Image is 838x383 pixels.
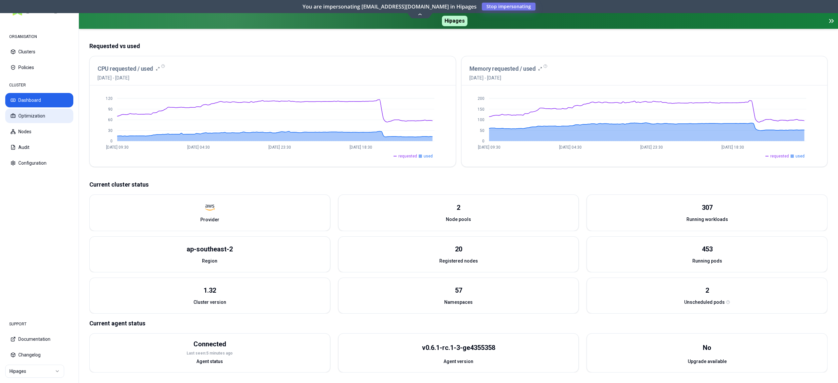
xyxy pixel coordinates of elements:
[350,145,372,150] tspan: [DATE] 18:30
[187,245,233,254] div: ap-southeast-2
[457,203,460,212] div: 2
[480,128,484,133] tspan: 50
[703,343,711,352] div: No
[106,145,129,150] tspan: [DATE] 09:30
[193,339,226,349] div: Connected
[721,145,744,150] tspan: [DATE] 18:30
[196,358,223,365] span: Agent status
[205,203,215,212] img: aws
[686,216,728,223] span: Running workloads
[442,16,467,26] span: Hipages
[5,348,73,362] button: Changelog
[108,128,113,133] tspan: 30
[444,299,473,305] span: Namespaces
[89,180,828,189] p: Current cluster status
[268,145,291,150] tspan: [DATE] 23:30
[5,109,73,123] button: Optimization
[444,358,473,365] span: Agent version
[446,216,471,223] span: Node pools
[5,45,73,59] button: Clusters
[478,96,484,101] tspan: 200
[692,258,722,264] span: Running pods
[98,64,153,73] h3: CPU requested / used
[478,107,484,112] tspan: 150
[469,75,542,81] span: [DATE] - [DATE]
[5,318,73,331] div: SUPPORT
[5,30,73,43] div: ORGANISATION
[702,203,713,212] div: 307
[5,93,73,107] button: Dashboard
[5,60,73,75] button: Policies
[455,286,462,295] div: 57
[795,154,805,159] span: used
[110,139,113,143] tspan: 0
[770,154,789,159] span: requested
[187,351,233,356] div: Last seen: 5 minutes ago
[5,140,73,155] button: Audit
[204,286,216,295] div: 1.32
[200,216,219,223] span: Provider
[640,145,663,150] tspan: [DATE] 23:30
[705,286,709,295] div: 2
[89,42,828,51] p: Requested vs used
[424,154,433,159] span: used
[702,245,713,254] div: 453
[482,139,484,143] tspan: 0
[684,299,725,305] span: Unscheduled pods
[108,118,113,122] tspan: 60
[108,107,113,112] tspan: 90
[5,79,73,92] div: CLUSTER
[5,332,73,346] button: Documentation
[89,319,828,328] p: Current agent status
[559,145,581,150] tspan: [DATE] 04:30
[5,156,73,170] button: Configuration
[193,299,226,305] span: Cluster version
[455,245,462,254] div: 20
[422,343,495,352] div: v0.6.1-rc.1-3-ge4355358
[106,96,113,101] tspan: 120
[478,145,500,150] tspan: [DATE] 09:30
[478,118,484,122] tspan: 100
[202,258,217,264] span: Region
[469,64,536,73] h3: Memory requested / used
[5,124,73,139] button: Nodes
[398,154,417,159] span: requested
[187,145,210,150] tspan: [DATE] 04:30
[688,358,727,365] span: Upgrade available
[439,258,478,264] span: Registered nodes
[98,75,160,81] span: [DATE] - [DATE]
